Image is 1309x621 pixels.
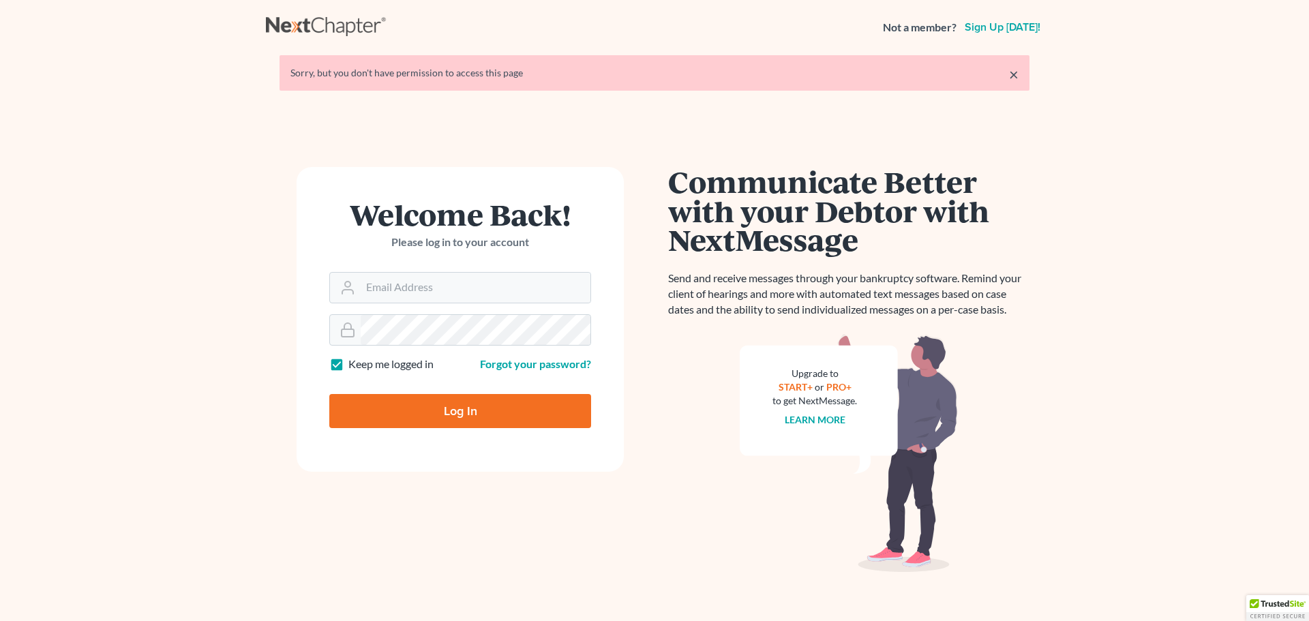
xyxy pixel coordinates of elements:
div: Sorry, but you don't have permission to access this page [290,66,1019,80]
img: nextmessage_bg-59042aed3d76b12b5cd301f8e5b87938c9018125f34e5fa2b7a6b67550977c72.svg [740,334,958,573]
a: Learn more [785,414,845,425]
span: or [815,381,824,393]
div: Upgrade to [772,367,857,380]
input: Email Address [361,273,590,303]
h1: Welcome Back! [329,200,591,229]
p: Send and receive messages through your bankruptcy software. Remind your client of hearings and mo... [668,271,1029,318]
a: Forgot your password? [480,357,591,370]
a: × [1009,66,1019,82]
a: START+ [779,381,813,393]
a: Sign up [DATE]! [962,22,1043,33]
strong: Not a member? [883,20,957,35]
a: PRO+ [826,381,852,393]
label: Keep me logged in [348,357,434,372]
input: Log In [329,394,591,428]
h1: Communicate Better with your Debtor with NextMessage [668,167,1029,254]
div: to get NextMessage. [772,394,857,408]
p: Please log in to your account [329,234,591,250]
div: TrustedSite Certified [1246,595,1309,621]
